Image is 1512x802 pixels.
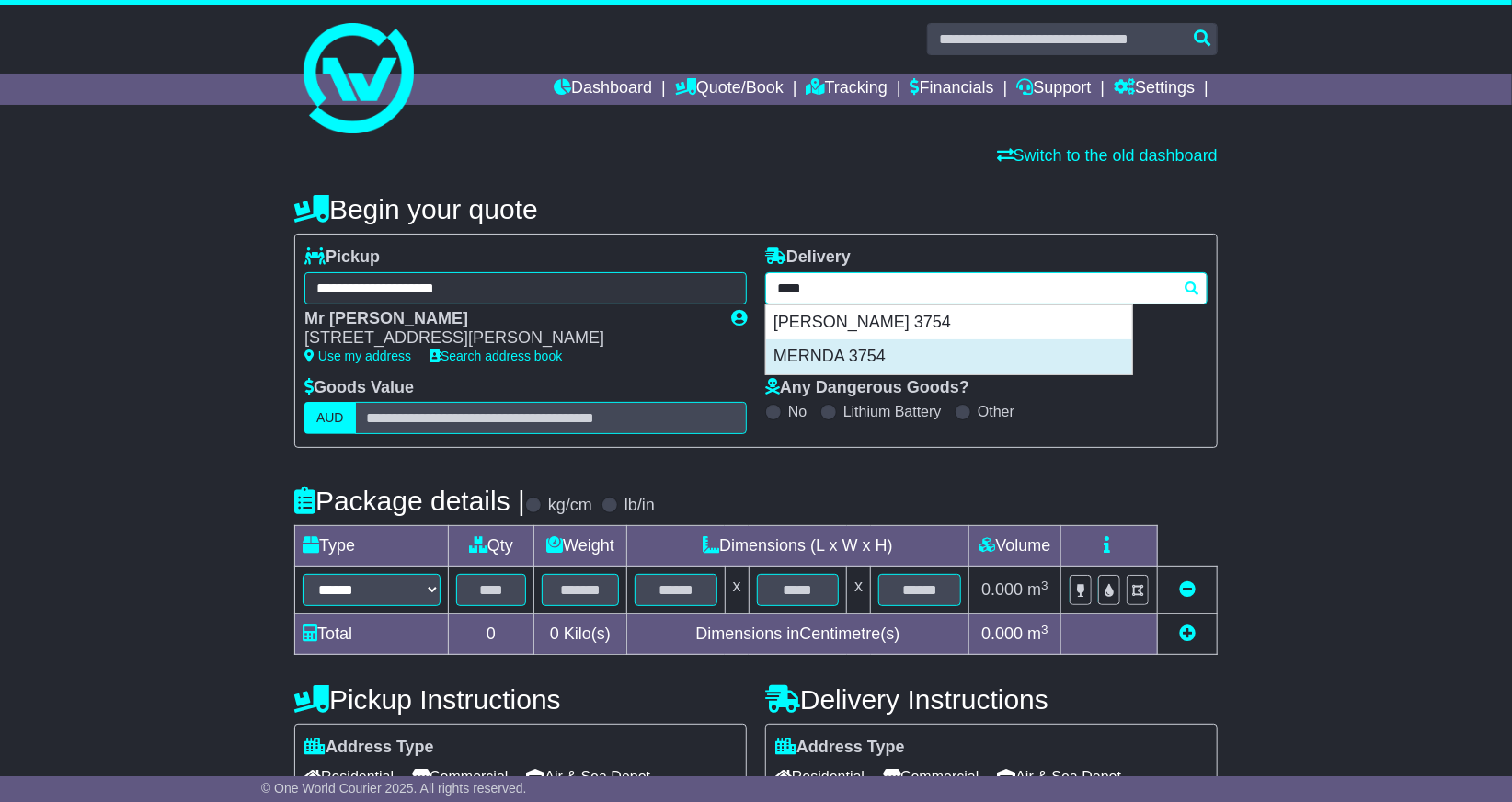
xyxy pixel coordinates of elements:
a: Remove this item [1179,580,1196,599]
td: Kilo(s) [534,614,627,655]
div: [STREET_ADDRESS][PERSON_NAME] [304,328,713,349]
span: © One World Courier 2025. All rights reserved. [261,781,527,796]
span: 0.000 [981,624,1023,643]
td: Total [295,614,449,655]
span: 0.000 [981,580,1023,599]
a: Quote/Book [675,74,784,105]
label: kg/cm [548,496,592,516]
a: Support [1017,74,1092,105]
label: No [788,403,807,420]
label: Address Type [304,738,434,758]
sup: 3 [1041,579,1048,592]
label: Address Type [775,738,905,758]
h4: Pickup Instructions [294,684,747,715]
td: x [725,567,749,614]
typeahead: Please provide city [765,272,1208,304]
label: lb/in [624,496,655,516]
td: Weight [534,526,627,567]
span: Air & Sea Depot [527,762,651,791]
label: Any Dangerous Goods? [765,378,969,398]
a: Dashboard [554,74,652,105]
div: Mr [PERSON_NAME] [304,309,713,329]
h4: Begin your quote [294,194,1218,224]
span: Residential [304,762,394,791]
td: Qty [449,526,534,567]
td: Dimensions (L x W x H) [626,526,968,567]
a: Add new item [1179,624,1196,643]
span: m [1027,580,1048,599]
td: Type [295,526,449,567]
span: Commercial [883,762,979,791]
label: Pickup [304,247,380,268]
a: Settings [1114,74,1195,105]
td: Volume [968,526,1060,567]
div: MERNDA 3754 [766,339,1132,374]
a: Financials [911,74,994,105]
span: Air & Sea Depot [998,762,1122,791]
a: Switch to the old dashboard [997,146,1218,165]
label: Goods Value [304,378,414,398]
td: 0 [449,614,534,655]
td: Dimensions in Centimetre(s) [626,614,968,655]
span: Residential [775,762,865,791]
label: AUD [304,402,356,434]
a: Search address book [430,349,562,363]
h4: Delivery Instructions [765,684,1218,715]
a: Tracking [807,74,888,105]
label: Other [978,403,1014,420]
a: Use my address [304,349,411,363]
span: m [1027,624,1048,643]
label: Lithium Battery [843,403,942,420]
span: 0 [550,624,559,643]
sup: 3 [1041,623,1048,636]
span: Commercial [412,762,508,791]
td: x [847,567,871,614]
label: Delivery [765,247,851,268]
h4: Package details | [294,486,525,516]
div: [PERSON_NAME] 3754 [766,305,1132,340]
